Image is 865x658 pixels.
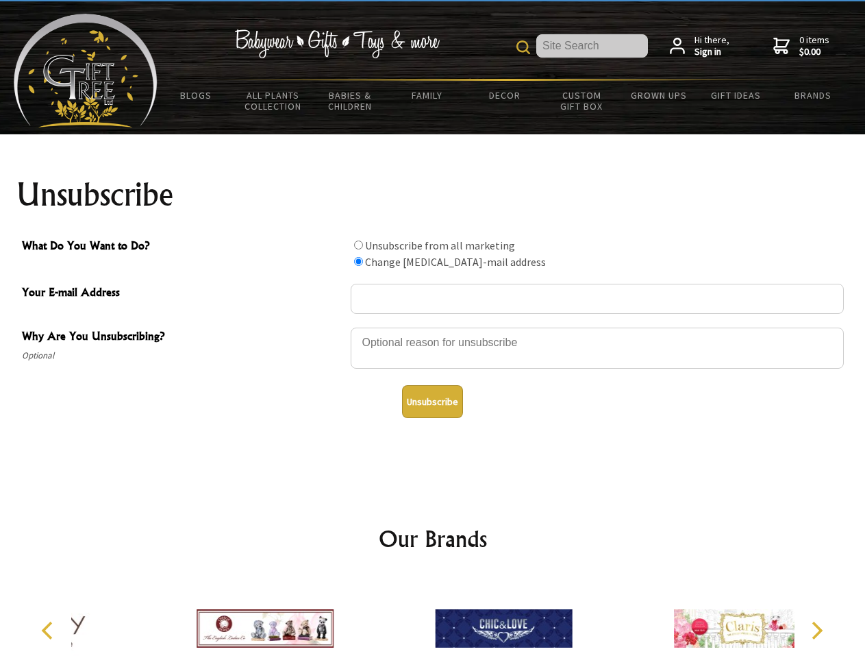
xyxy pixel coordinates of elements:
[312,81,389,121] a: Babies & Children
[694,46,729,58] strong: Sign in
[389,81,466,110] a: Family
[27,522,838,555] h2: Our Brands
[365,239,515,252] label: Unsubscribe from all marketing
[351,284,844,314] input: Your E-mail Address
[697,81,775,110] a: Gift Ideas
[16,178,849,211] h1: Unsubscribe
[235,81,312,121] a: All Plants Collection
[536,34,648,58] input: Site Search
[543,81,620,121] a: Custom Gift Box
[22,237,344,257] span: What Do You Want to Do?
[22,348,344,364] span: Optional
[466,81,543,110] a: Decor
[516,40,530,54] img: product search
[34,616,64,646] button: Previous
[402,385,463,418] button: Unsubscribe
[351,328,844,369] textarea: Why Are You Unsubscribing?
[620,81,697,110] a: Grown Ups
[22,284,344,304] span: Your E-mail Address
[801,616,831,646] button: Next
[354,241,363,249] input: What Do You Want to Do?
[354,257,363,266] input: What Do You Want to Do?
[22,328,344,348] span: Why Are You Unsubscribing?
[234,29,440,58] img: Babywear - Gifts - Toys & more
[773,34,829,58] a: 0 items$0.00
[799,46,829,58] strong: $0.00
[775,81,852,110] a: Brands
[365,255,546,269] label: Change [MEDICAL_DATA]-mail address
[158,81,235,110] a: BLOGS
[670,34,729,58] a: Hi there,Sign in
[799,34,829,58] span: 0 items
[14,14,158,127] img: Babyware - Gifts - Toys and more...
[694,34,729,58] span: Hi there,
